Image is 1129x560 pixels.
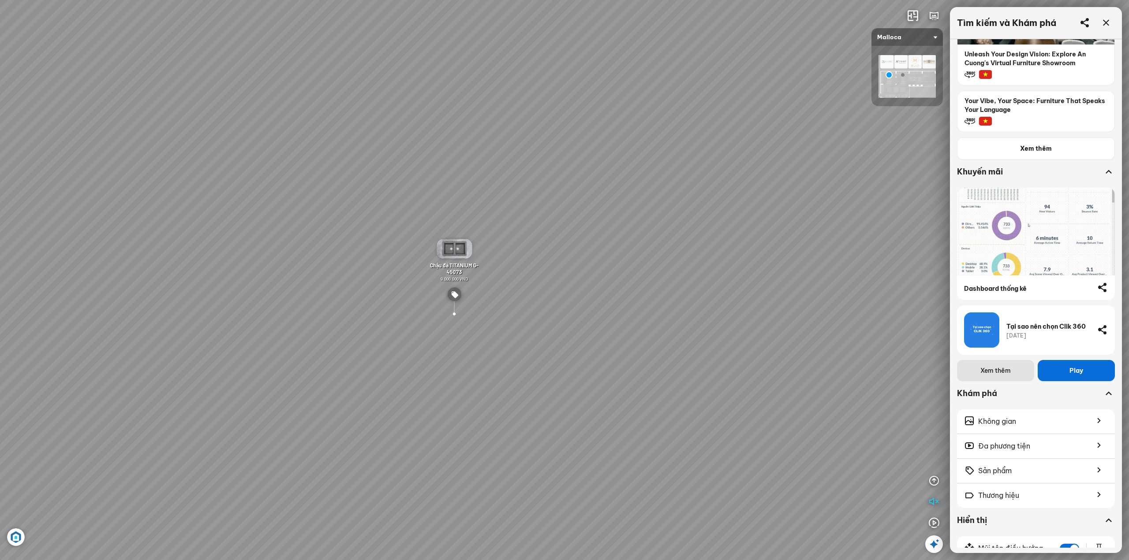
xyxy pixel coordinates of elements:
[978,441,1030,452] span: Đa phương tiện
[979,117,992,126] img: lang-vn.png
[1038,360,1115,381] button: Play
[957,137,1115,159] button: Xem thêm
[1006,323,1090,330] div: Tại sao nên chọn Clik 360
[7,528,25,546] img: Artboard_6_4x_1_F4RHW9YJWHU.jpg
[978,490,1019,501] span: Thương hiệu
[447,287,461,301] img: type_price_tag_AGYDMGFED66.svg
[957,388,1115,409] div: Khám phá
[430,262,479,275] span: Chậu đá TITANIUM G-45073
[441,276,468,282] span: 9.000.000 VND
[879,55,936,98] img: 00_KXHYH3JVN6E4.png
[964,285,1090,293] div: Dashboard thống kê
[978,465,1012,476] span: Sản phẩm
[437,239,472,259] img: Ch_u____TITANIU_VMFUYMGK9ACD.gif
[980,366,1011,375] span: Xem thêm
[957,515,1103,526] div: Hiển thị
[957,91,1114,114] p: Your Vibe, Your Space: Furniture That Speaks Your Language
[979,70,992,79] img: lang-vn.png
[1006,332,1090,339] div: [DATE]
[957,360,1034,381] button: Xem thêm
[957,167,1103,177] div: Khuyến mãi
[1069,366,1083,375] span: Play
[978,543,1043,554] span: Mũi tên điều hướng
[978,416,1016,427] span: Không gian
[957,388,1103,399] div: Khám phá
[957,167,1115,188] div: Khuyến mãi
[877,28,937,46] span: Malloca
[957,45,1114,67] p: Unleash Your Design Vision: Explore An Cuong's Virtual Furniture Showroom
[957,515,1115,536] div: Hiển thị
[1020,144,1052,153] span: Xem thêm
[957,18,1056,28] div: Tìm kiếm và Khám phá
